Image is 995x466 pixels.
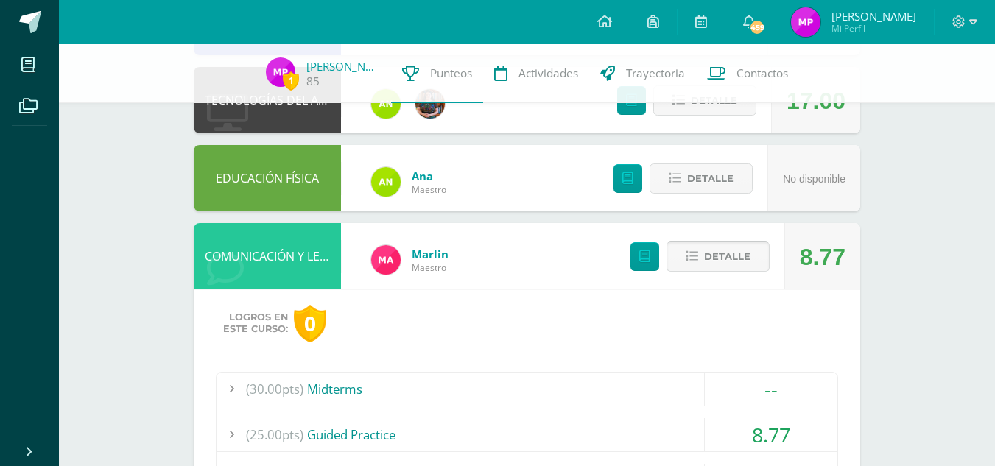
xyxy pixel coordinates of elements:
span: Maestro [412,183,446,196]
span: Detalle [687,165,734,192]
span: (30.00pts) [246,373,303,406]
a: Trayectoria [589,44,696,103]
div: 8.77 [800,224,845,290]
div: -- [705,373,837,406]
div: COMUNICACIÓN Y LENGUAJE, IDIOMA EXTRANJERO [194,223,341,289]
img: 122d7b7bf6a5205df466ed2966025dea.png [371,167,401,197]
a: Contactos [696,44,799,103]
img: b590cb789269ee52ca5911d646e2abc2.png [266,57,295,87]
span: Maestro [412,261,449,274]
span: Contactos [736,66,788,81]
div: Guided Practice [217,418,837,451]
div: 8.77 [705,418,837,451]
a: Punteos [391,44,483,103]
a: [PERSON_NAME] [306,59,380,74]
span: Logros en este curso: [223,311,288,335]
img: 122d7b7bf6a5205df466ed2966025dea.png [371,89,401,119]
button: Detalle [667,241,770,272]
span: Mi Perfil [831,22,916,35]
span: 1 [283,71,299,90]
span: Detalle [704,243,750,270]
img: b590cb789269ee52ca5911d646e2abc2.png [791,7,820,37]
span: Actividades [518,66,578,81]
a: Ana [412,169,446,183]
span: (25.00pts) [246,418,303,451]
a: Marlin [412,247,449,261]
a: Actividades [483,44,589,103]
a: 85 [306,74,320,89]
span: [PERSON_NAME] [831,9,916,24]
button: Detalle [650,163,753,194]
div: 0 [294,305,326,342]
div: EDUCACIÓN FÍSICA [194,145,341,211]
img: ca51be06ee6568e83a4be8f0f0221dfb.png [371,245,401,275]
span: 459 [749,19,765,35]
img: 60a759e8b02ec95d430434cf0c0a55c7.png [415,89,445,119]
span: Trayectoria [626,66,685,81]
div: Midterms [217,373,837,406]
span: No disponible [783,173,845,185]
span: Punteos [430,66,472,81]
